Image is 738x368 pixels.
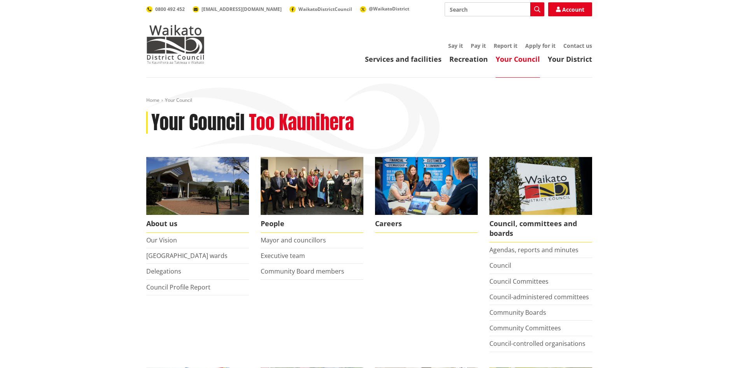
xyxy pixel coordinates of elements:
a: Waikato-District-Council-sign Council, committees and boards [489,157,592,242]
img: Waikato-District-Council-sign [489,157,592,215]
a: Our Vision [146,236,177,244]
img: WDC Building 0015 [146,157,249,215]
a: Say it [448,42,463,49]
a: [GEOGRAPHIC_DATA] wards [146,251,228,260]
a: Apply for it [525,42,556,49]
a: Council Profile Report [146,283,210,291]
a: WaikatoDistrictCouncil [289,6,352,12]
a: Contact us [563,42,592,49]
a: Council Committees [489,277,549,286]
img: Waikato District Council - Te Kaunihera aa Takiwaa o Waikato [146,25,205,64]
a: Your District [548,54,592,64]
span: People [261,215,363,233]
h1: Your Council [151,112,245,134]
span: Council, committees and boards [489,215,592,242]
input: Search input [445,2,544,16]
a: Home [146,97,160,103]
a: Your Council [496,54,540,64]
span: Your Council [165,97,192,103]
span: About us [146,215,249,233]
a: Recreation [449,54,488,64]
span: WaikatoDistrictCouncil [298,6,352,12]
span: Careers [375,215,478,233]
a: Council-controlled organisations [489,339,585,348]
a: Pay it [471,42,486,49]
a: Executive team [261,251,305,260]
a: Community Boards [489,308,546,317]
a: 2022 Council People [261,157,363,233]
span: [EMAIL_ADDRESS][DOMAIN_NAME] [202,6,282,12]
a: Agendas, reports and minutes [489,246,578,254]
a: WDC Building 0015 About us [146,157,249,233]
a: Community Board members [261,267,344,276]
a: Community Committees [489,324,561,332]
a: Account [548,2,592,16]
a: Mayor and councillors [261,236,326,244]
a: @WaikatoDistrict [360,5,409,12]
span: 0800 492 452 [155,6,185,12]
a: Delegations [146,267,181,276]
a: Council [489,261,511,270]
nav: breadcrumb [146,97,592,104]
a: [EMAIL_ADDRESS][DOMAIN_NAME] [193,6,282,12]
a: Services and facilities [365,54,442,64]
a: 0800 492 452 [146,6,185,12]
span: @WaikatoDistrict [369,5,409,12]
img: Office staff in meeting - Career page [375,157,478,215]
img: 2022 Council [261,157,363,215]
h2: Too Kaunihera [249,112,354,134]
a: Report it [494,42,517,49]
a: Careers [375,157,478,233]
a: Council-administered committees [489,293,589,301]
